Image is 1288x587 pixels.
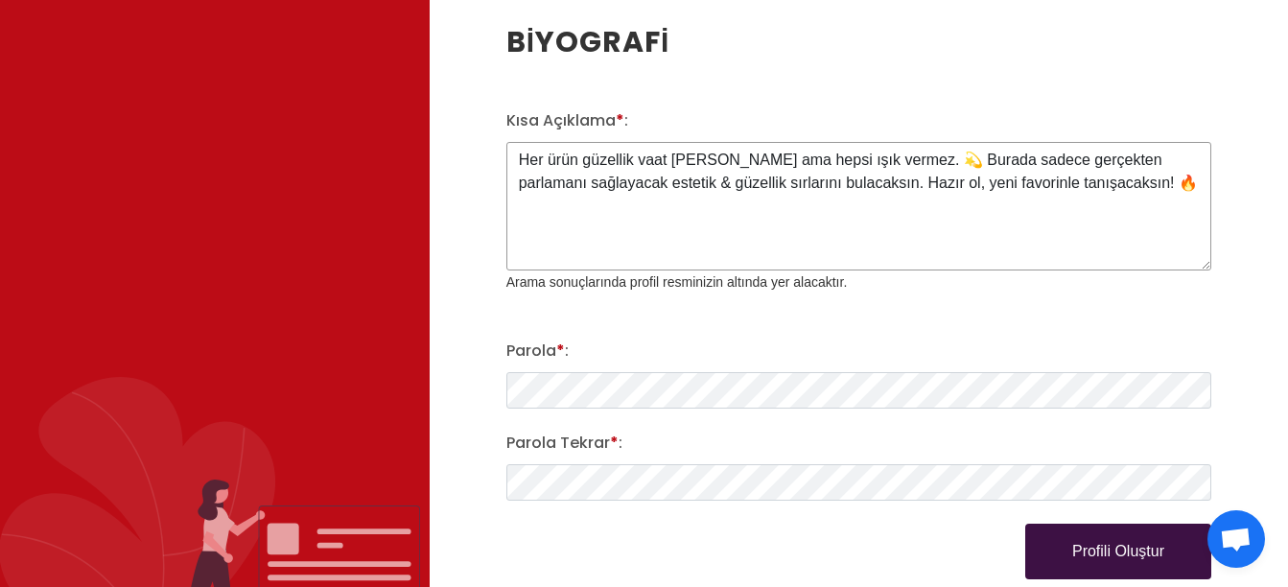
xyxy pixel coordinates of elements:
small: Arama sonuçlarında profil resminizin altında yer alacaktır. [506,274,848,290]
div: Açık sohbet [1207,510,1265,568]
button: Profili Oluştur [1025,524,1211,579]
h2: BİYOGRAFİ [506,20,1211,63]
label: Parola : [506,340,569,363]
label: Parola Tekrar : [506,432,622,455]
label: Kısa Açıklama : [506,109,628,132]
